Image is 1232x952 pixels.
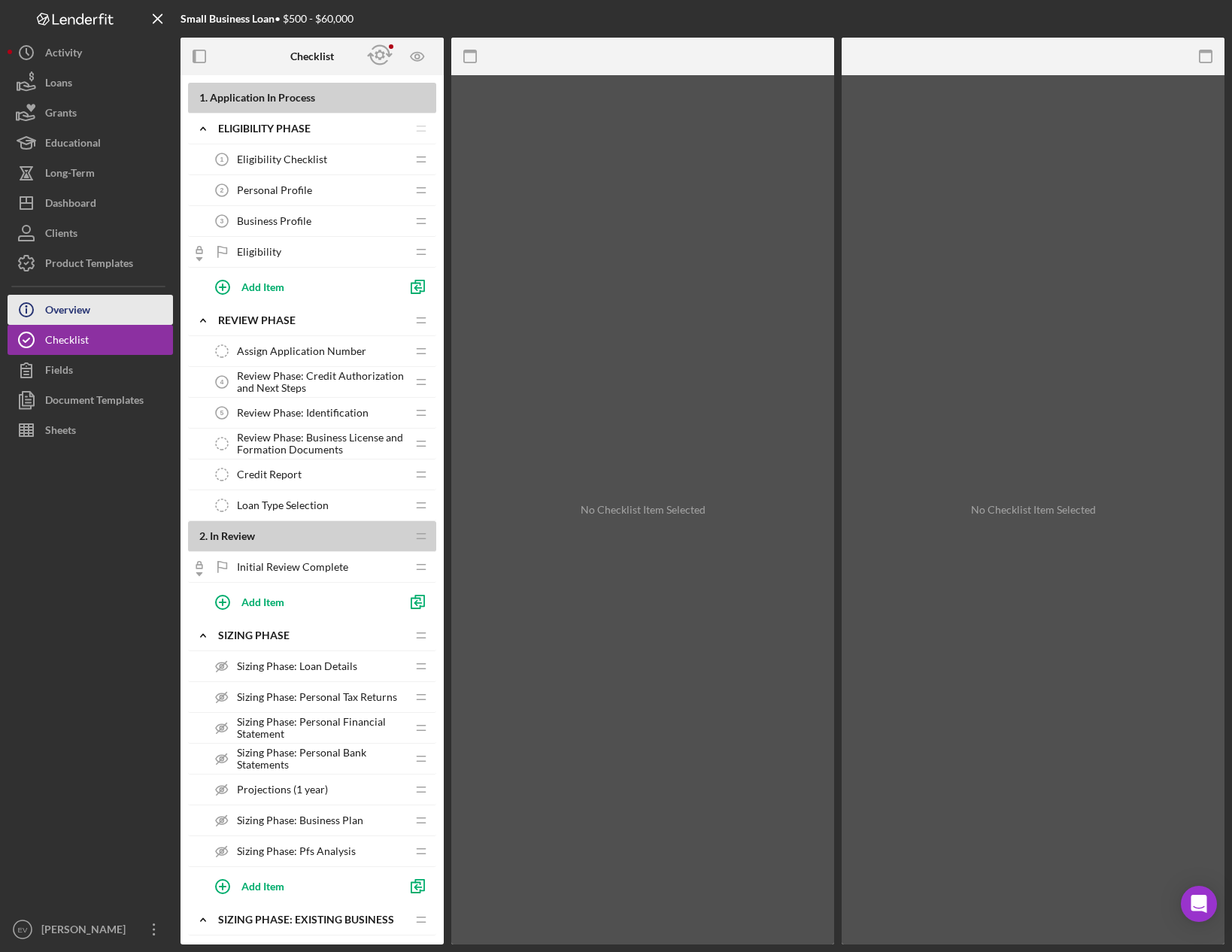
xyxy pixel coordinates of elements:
[45,355,73,389] div: Fields
[8,385,173,415] button: Document Templates
[237,407,369,419] span: Review Phase: Identification
[237,561,348,573] span: Initial Review Complete
[237,184,312,196] span: Personal Profile
[203,587,399,617] button: Add Item
[45,128,101,162] div: Educational
[241,587,284,616] div: Add Item
[220,378,224,386] tspan: 4
[218,629,406,641] div: Sizing Phase
[8,218,173,248] button: Clients
[220,217,224,225] tspan: 3
[45,218,77,252] div: Clients
[203,271,399,302] button: Add Item
[210,91,315,104] span: Application In Process
[218,123,406,135] div: Eligibility Phase
[45,68,72,102] div: Loans
[210,529,255,542] span: In Review
[237,691,397,703] span: Sizing Phase: Personal Tax Returns
[8,248,173,278] button: Product Templates
[237,153,327,165] span: Eligibility Checklist
[241,872,284,900] div: Add Item
[220,186,224,194] tspan: 2
[237,499,329,511] span: Loan Type Selection
[38,914,135,948] div: [PERSON_NAME]
[45,188,96,222] div: Dashboard
[237,468,302,481] span: Credit Report
[290,50,334,62] b: Checklist
[45,248,133,282] div: Product Templates
[237,215,311,227] span: Business Profile
[218,314,406,326] div: REVIEW PHASE
[45,385,144,419] div: Document Templates
[199,91,208,104] span: 1 .
[8,914,173,944] button: EV[PERSON_NAME]
[203,871,399,901] button: Add Item
[181,13,354,25] div: • $500 - $60,000
[237,845,356,857] span: Sizing Phase: Pfs Analysis
[237,716,406,740] span: Sizing Phase: Personal Financial Statement
[45,98,77,132] div: Grants
[237,747,406,771] span: Sizing Phase: Personal Bank Statements
[971,504,1096,516] div: No Checklist Item Selected
[237,345,366,357] span: Assign Application Number
[401,40,435,74] button: Preview as
[45,415,76,449] div: Sheets
[8,325,173,355] button: Checklist
[237,432,406,456] span: Review Phase: Business License and Formation Documents
[218,914,406,926] div: SIZING PHASE: EXISTING BUSINESS
[8,355,173,385] button: Fields
[45,325,89,359] div: Checklist
[581,504,706,516] div: No Checklist Item Selected
[18,926,28,934] text: EV
[8,98,173,128] button: Grants
[1181,886,1217,922] div: Open Intercom Messenger
[220,156,224,163] tspan: 1
[237,814,363,826] span: Sizing Phase: Business Plan
[8,415,173,445] button: Sheets
[237,246,281,258] span: Eligibility
[45,38,82,71] div: Activity
[199,529,208,542] span: 2 .
[8,188,173,218] button: Dashboard
[237,784,328,796] span: Projections (1 year)
[45,158,95,192] div: Long-Term
[8,68,173,98] button: Loans
[241,272,284,301] div: Add Item
[8,295,173,325] button: Overview
[237,660,357,672] span: Sizing Phase: Loan Details
[8,38,173,68] button: Activity
[8,158,173,188] button: Long-Term
[8,128,173,158] button: Educational
[45,295,90,329] div: Overview
[237,370,406,394] span: Review Phase: Credit Authorization and Next Steps
[220,409,224,417] tspan: 5
[181,12,275,25] b: Small Business Loan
